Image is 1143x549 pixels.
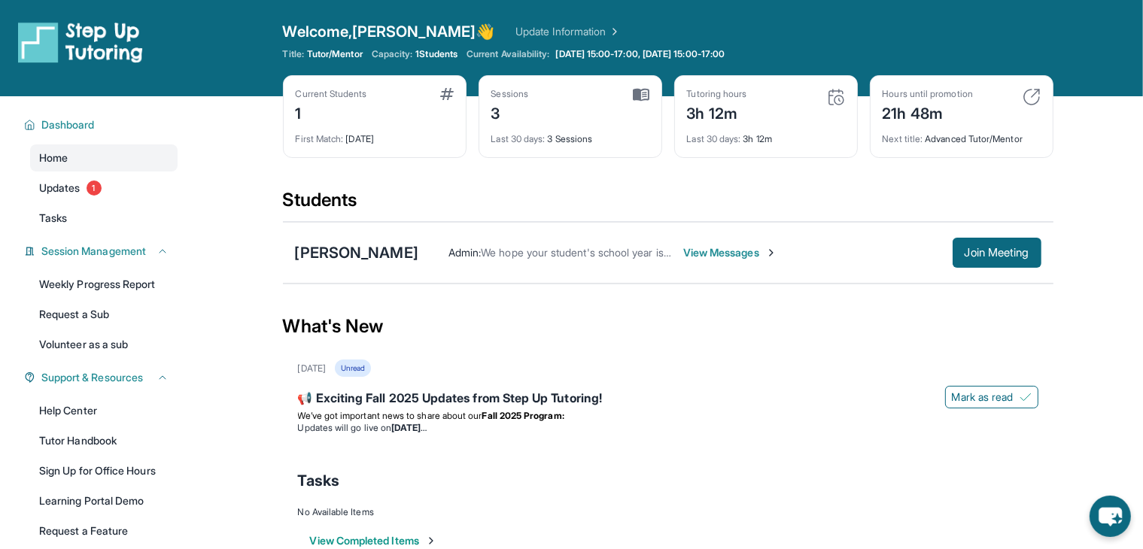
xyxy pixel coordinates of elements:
div: [DATE] [298,362,326,375]
div: 1 [296,100,367,124]
div: No Available Items [298,506,1038,518]
img: Chevron Right [606,24,621,39]
button: chat-button [1090,496,1131,537]
span: Title: [283,48,304,60]
a: Sign Up for Office Hours [30,457,178,484]
span: Session Management [41,244,146,259]
span: Tutor/Mentor [307,48,363,60]
span: Welcome, [PERSON_NAME] 👋 [283,21,495,42]
span: Dashboard [41,117,95,132]
span: Admin : [448,246,481,259]
img: card [827,88,845,106]
div: [PERSON_NAME] [295,242,418,263]
div: Unread [335,359,371,377]
a: Tutor Handbook [30,427,178,454]
div: [DATE] [296,124,454,145]
div: Hours until promotion [883,88,973,100]
span: Next title : [883,133,923,144]
span: Mark as read [952,390,1014,405]
div: 3 [491,100,529,124]
a: Volunteer as a sub [30,331,178,358]
a: Weekly Progress Report [30,271,178,298]
img: Mark as read [1020,391,1032,403]
a: Learning Portal Demo [30,487,178,514]
span: We’ve got important news to share about our [298,410,482,421]
img: card [440,88,454,100]
a: Request a Sub [30,301,178,328]
img: Chevron-Right [765,247,777,259]
span: Updates [39,180,81,196]
div: What's New [283,293,1053,359]
button: View Completed Items [310,533,437,548]
a: Request a Feature [30,517,178,544]
a: Update Information [515,24,621,39]
span: 1 Students [415,48,458,60]
img: card [1023,88,1041,106]
button: Dashboard [35,117,169,132]
span: Current Availability: [467,48,549,60]
span: Capacity: [372,48,413,60]
span: Tasks [298,470,339,491]
button: Session Management [35,244,169,259]
span: Support & Resources [41,370,143,385]
span: 1 [87,180,102,196]
img: logo [18,21,143,63]
div: 📢 Exciting Fall 2025 Updates from Step Up Tutoring! [298,389,1038,410]
div: Current Students [296,88,367,100]
div: Students [283,188,1053,221]
div: Tutoring hours [687,88,747,100]
div: 3 Sessions [491,124,649,145]
span: Tasks [39,211,67,226]
span: First Match : [296,133,344,144]
li: Updates will go live on [298,422,1038,434]
span: [DATE] 15:00-17:00, [DATE] 15:00-17:00 [556,48,725,60]
div: 3h 12m [687,124,845,145]
span: Join Meeting [965,248,1029,257]
button: Support & Resources [35,370,169,385]
strong: [DATE] [391,422,427,433]
a: Updates1 [30,174,178,202]
span: Last 30 days : [687,133,741,144]
a: Tasks [30,205,178,232]
span: View Messages [683,245,777,260]
span: Home [39,150,68,165]
strong: Fall 2025 Program: [482,410,564,421]
a: [DATE] 15:00-17:00, [DATE] 15:00-17:00 [553,48,728,60]
a: Home [30,144,178,171]
div: Advanced Tutor/Mentor [883,124,1041,145]
div: 21h 48m [883,100,973,124]
a: Help Center [30,397,178,424]
div: Sessions [491,88,529,100]
button: Mark as read [945,386,1038,408]
span: Last 30 days : [491,133,546,144]
img: card [633,88,649,102]
button: Join Meeting [953,238,1041,268]
div: 3h 12m [687,100,747,124]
